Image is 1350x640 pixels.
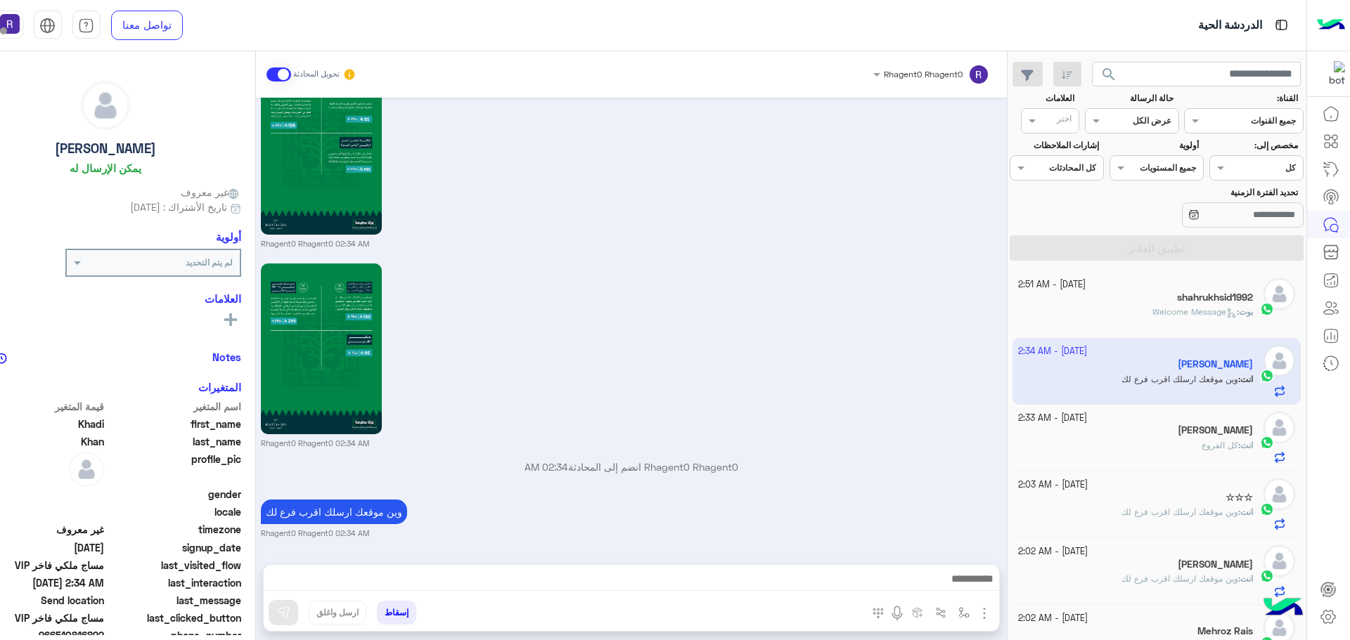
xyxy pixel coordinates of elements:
[1086,92,1174,105] label: حالة الرسالة
[261,528,369,539] small: Rhagent0 Rhagent0 02:34 AM
[929,601,952,624] button: Trigger scenario
[107,417,241,431] span: first_name
[1240,507,1253,517] span: انت
[1018,478,1088,492] small: [DATE] - 2:03 AM
[181,185,241,200] span: غير معروف
[1178,424,1253,436] h5: يمين محمد
[107,593,241,608] span: last_message
[952,601,975,624] button: select flow
[1260,302,1274,316] img: WhatsApp
[1240,573,1253,584] span: انت
[1121,573,1238,584] span: وين موقعك ارسلك اقرب فرع لك
[1152,306,1237,317] span: Welcome Message
[261,459,1001,474] p: Rhagent0 Rhagent0 انضم إلى المحادثة
[1010,235,1304,261] button: تطبيق الفلاتر
[107,504,241,519] span: locale
[107,452,241,484] span: profile_pic
[1018,412,1087,425] small: [DATE] - 2:33 AM
[1264,278,1295,310] img: defaultAdmin.png
[186,257,233,268] b: لم يتم التحديد
[377,601,416,625] button: إسقاط
[1186,92,1299,105] label: القناة:
[912,607,923,618] img: create order
[111,11,183,40] a: تواصل معنا
[39,18,56,34] img: tab
[1238,440,1253,450] b: :
[1100,66,1117,83] span: search
[525,461,568,473] span: 02:34 AM
[1018,278,1086,292] small: [DATE] - 2:51 AM
[1111,139,1198,152] label: أولوية
[261,263,382,434] img: 2KfZhNmK2YjZhSDYp9mE2YjYt9mG2YotMDMuanBn.jpg
[70,162,141,174] h6: يمكن الإرسال له
[261,499,407,524] p: 20/9/2025, 2:34 AM
[935,607,946,618] img: Trigger scenario
[873,608,884,619] img: make a call
[1211,139,1298,152] label: مخصص إلى:
[1092,62,1126,92] button: search
[1012,92,1074,105] label: العلامات
[1057,112,1074,129] div: اختر
[276,606,290,620] img: send message
[1240,440,1253,450] span: انت
[1264,478,1295,510] img: defaultAdmin.png
[107,540,241,555] span: signup_date
[889,605,906,622] img: send voice note
[107,487,241,502] span: gender
[1238,573,1253,584] b: :
[1197,625,1253,637] h5: Mehroz Rais
[72,11,101,40] a: tab
[1320,61,1345,86] img: 322853014244696
[1238,507,1253,517] b: :
[1259,584,1308,633] img: hulul-logo.png
[309,601,366,625] button: ارسل واغلق
[1317,11,1345,40] img: Logo
[107,399,241,414] span: اسم المتغير
[293,69,340,80] small: تحويل المحادثة
[1237,306,1253,317] b: :
[212,351,241,363] h6: Notes
[130,200,227,214] span: تاريخ الأشتراك : [DATE]
[1264,412,1295,443] img: defaultAdmin.png
[1018,545,1088,559] small: [DATE] - 2:02 AM
[1018,612,1088,625] small: [DATE] - 2:02 AM
[1239,306,1253,317] span: بوت
[1273,16,1290,34] img: tab
[107,434,241,449] span: last_name
[1178,559,1253,570] h5: Mohamed Wael
[1111,186,1298,199] label: تحديد الفترة الزمنية
[107,610,241,625] span: last_clicked_button
[107,575,241,590] span: last_interaction
[78,18,94,34] img: tab
[198,381,241,393] h6: المتغيرات
[1226,492,1253,504] h5: ☆☆☆
[1260,502,1274,516] img: WhatsApp
[107,522,241,537] span: timezone
[107,558,241,573] span: last_visited_flow
[261,438,369,449] small: Rhagent0 Rhagent0 02:34 AM
[976,605,993,622] img: send attachment
[261,64,382,235] img: 2KfZhNmK2YjZhSDYp9mE2YjYt9mG2YotMDQuanBn.jpg
[1260,569,1274,583] img: WhatsApp
[261,238,369,249] small: Rhagent0 Rhagent0 02:34 AM
[1202,440,1238,450] span: كل الفروع
[884,69,963,79] span: Rhagent0 Rhagent0
[1012,139,1099,152] label: إشارات الملاحظات
[1177,292,1253,303] h5: shahrukhsid1992
[958,607,970,618] img: select flow
[216,230,241,243] h6: أولوية
[906,601,929,624] button: create order
[1260,436,1274,450] img: WhatsApp
[82,81,129,129] img: defaultAdmin.png
[1198,16,1262,35] p: الدردشة الحية
[55,141,156,157] h5: [PERSON_NAME]
[1121,507,1238,517] span: وين موقعك ارسلك اقرب فرع لك
[69,452,104,487] img: defaultAdmin.png
[1264,545,1295,577] img: defaultAdmin.png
